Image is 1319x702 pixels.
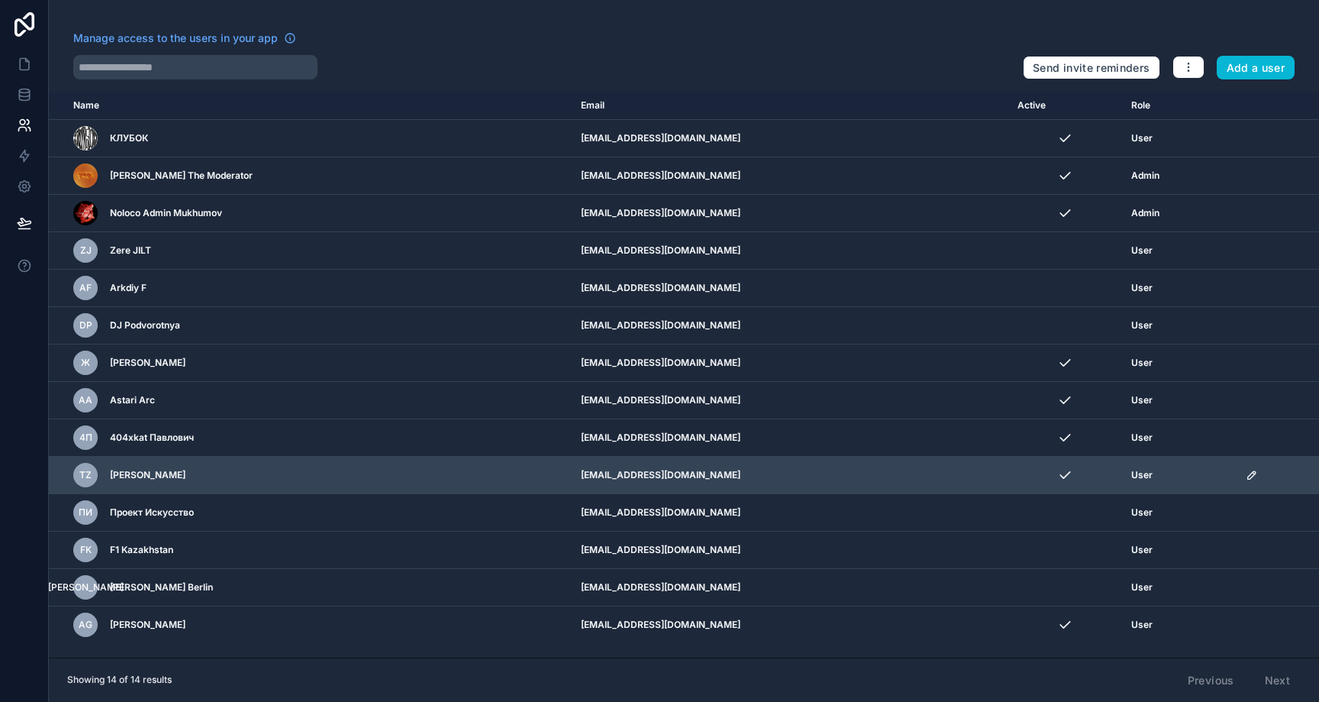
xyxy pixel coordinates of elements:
span: Admin [1131,170,1159,182]
span: 404xkat Павлович [110,432,194,444]
span: [PERSON_NAME] Berlin [110,581,213,594]
span: [PERSON_NAME] [48,581,124,594]
span: Manage access to the users in your app [73,31,278,46]
span: Arkdiy F [110,282,147,294]
span: User [1131,357,1153,369]
button: Send invite reminders [1023,56,1159,80]
td: [EMAIL_ADDRESS][DOMAIN_NAME] [572,532,1008,569]
span: Zere JILT [110,244,151,257]
span: TZ [79,469,92,481]
span: User [1131,581,1153,594]
div: scrollable content [49,92,1319,658]
span: Noloco Admin Mukhumov [110,207,222,219]
span: F1 Kazakhstan [110,544,173,556]
span: User [1131,319,1153,332]
td: [EMAIL_ADDRESS][DOMAIN_NAME] [572,232,1008,270]
th: Role [1122,92,1237,120]
button: Add a user [1217,56,1295,80]
span: КЛУБОК [110,132,148,144]
span: User [1131,282,1153,294]
span: FK [80,544,92,556]
span: Showing 14 of 14 results [67,674,172,686]
td: [EMAIL_ADDRESS][DOMAIN_NAME] [572,569,1008,607]
td: [EMAIL_ADDRESS][DOMAIN_NAME] [572,345,1008,382]
td: [EMAIL_ADDRESS][DOMAIN_NAME] [572,307,1008,345]
span: User [1131,394,1153,406]
span: User [1131,132,1153,144]
th: Email [572,92,1008,120]
span: User [1131,432,1153,444]
th: Active [1008,92,1123,120]
a: Manage access to the users in your app [73,31,296,46]
span: ПИ [79,506,92,519]
span: AA [79,394,92,406]
th: Name [49,92,572,120]
span: [PERSON_NAME] [110,469,185,481]
span: Проект Искусство [110,506,194,519]
span: 4П [79,432,92,444]
span: Ж [81,357,90,369]
span: DJ Podvorotnya [110,319,180,332]
span: User [1131,506,1153,519]
span: User [1131,619,1153,631]
span: ZJ [80,244,92,257]
td: [EMAIL_ADDRESS][DOMAIN_NAME] [572,270,1008,307]
td: [EMAIL_ADDRESS][DOMAIN_NAME] [572,419,1008,457]
span: Admin [1131,207,1159,219]
td: [EMAIL_ADDRESS][DOMAIN_NAME] [572,382,1008,419]
td: [EMAIL_ADDRESS][DOMAIN_NAME] [572,157,1008,195]
span: User [1131,244,1153,257]
span: AF [79,282,92,294]
td: [EMAIL_ADDRESS][DOMAIN_NAME] [572,607,1008,644]
span: [PERSON_NAME] The Moderator [110,170,253,182]
span: AG [79,619,92,631]
span: DP [79,319,92,332]
span: [PERSON_NAME] [110,357,185,369]
td: [EMAIL_ADDRESS][DOMAIN_NAME] [572,494,1008,532]
span: Astari Arc [110,394,155,406]
td: [EMAIL_ADDRESS][DOMAIN_NAME] [572,195,1008,232]
td: [EMAIL_ADDRESS][DOMAIN_NAME] [572,120,1008,157]
span: User [1131,544,1153,556]
span: User [1131,469,1153,481]
td: [EMAIL_ADDRESS][DOMAIN_NAME] [572,457,1008,494]
span: [PERSON_NAME] [110,619,185,631]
